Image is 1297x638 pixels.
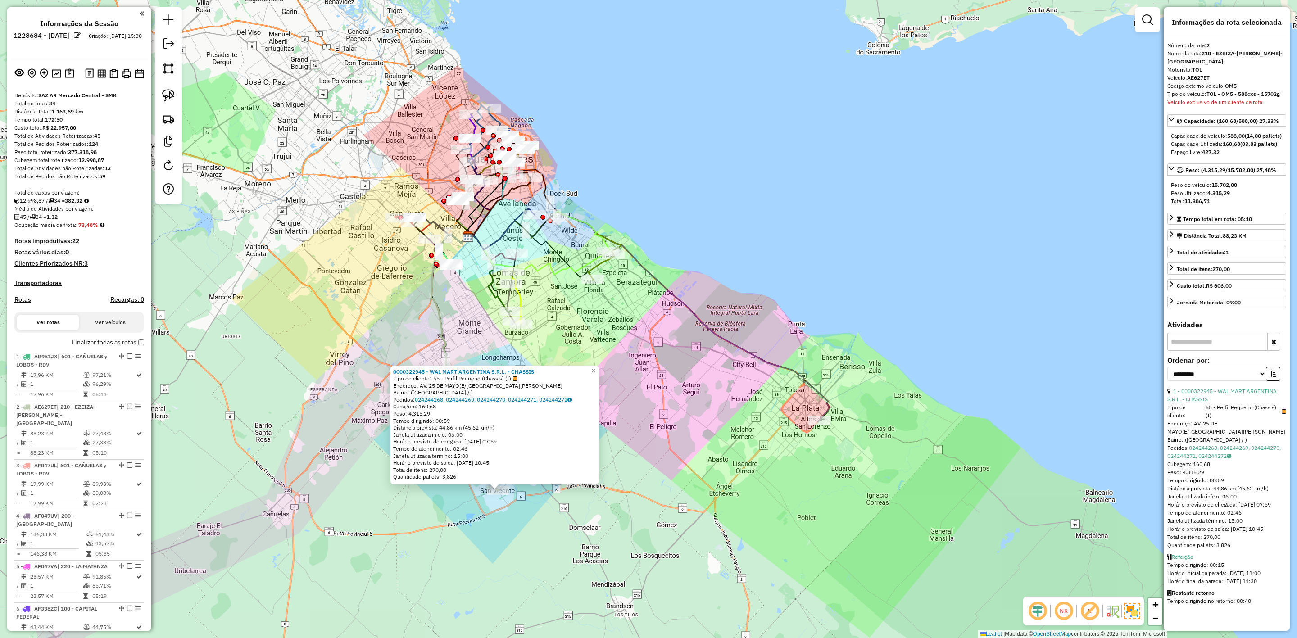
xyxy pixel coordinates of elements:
[1167,484,1286,493] div: Distância prevista: 44,86 km (45,62 km/h)
[14,213,144,221] div: 45 / 34 =
[127,563,132,569] em: Finalizar rota
[1183,216,1252,222] span: Tempo total em rota: 05:10
[1167,436,1286,444] div: Bairro: ([GEOGRAPHIC_DATA] / )
[14,108,144,116] div: Distância Total:
[95,549,136,558] td: 05:35
[978,630,1167,638] div: Map data © contributors,© 2025 TomTom, Microsoft
[46,213,58,220] strong: 1,32
[393,438,596,445] div: Horário previsto de chegada: [DATE] 07:59
[1167,355,1286,366] label: Ordenar por:
[21,490,27,496] i: Total de Atividades
[1167,50,1283,65] strong: 210 - EZEIZA-[PERSON_NAME]-[GEOGRAPHIC_DATA]
[16,512,74,527] span: 4 -
[1177,299,1241,307] div: Jornada Motorista: 09:00
[1124,603,1140,619] img: Exibir/Ocultar setores
[14,132,144,140] div: Total de Atividades Roteirizadas:
[119,563,124,569] em: Alterar sequência das rotas
[1167,321,1286,329] h4: Atividades
[72,338,144,347] label: Finalizar todas as rotas
[1177,282,1232,290] div: Custo total:
[135,353,141,359] em: Opções
[393,368,534,375] strong: 0000322945 - WAL MART ARGENTINA S.R.L. - CHASSIS
[1167,476,1286,484] div: Tempo dirigindo: 00:59
[34,563,57,570] span: AF047VA
[65,248,69,256] strong: 0
[104,165,111,172] strong: 13
[21,372,27,378] i: Distância Total
[140,8,144,18] a: Clique aqui para minimizar o painel
[494,151,516,160] div: Atividade não roteirizada - COTO C.I.C.S.A. (NO BALANCIN) - CHASSIS
[393,459,596,466] div: Horário previsto de saída: [DATE] 10:45
[1167,420,1286,436] div: Endereço: AV. 25 DE MAYO(E/[GEOGRAPHIC_DATA][PERSON_NAME]
[30,539,86,548] td: 1
[1167,444,1286,460] div: Pedidos:
[99,173,105,180] strong: 59
[486,126,508,135] div: Atividade não roteirizada - CENCOSUD S.A.
[1167,533,1286,541] div: Total de itens: 270,00
[14,296,31,303] a: Rotas
[83,381,90,387] i: % de utilização da cubagem
[16,581,21,590] td: /
[14,148,144,156] div: Peso total roteirizado:
[1167,229,1286,241] a: Distância Total:88,23 KM
[393,389,596,396] div: Bairro: ([GEOGRAPHIC_DATA] / )
[1152,612,1158,624] span: −
[17,315,79,330] button: Ver rotas
[439,259,462,268] div: Atividade não roteirizada - Delivery Hero Stores ( NO REC ) - SOLO
[21,532,27,537] i: Distância Total
[1167,403,1286,420] div: Tipo de cliente:
[85,32,145,40] div: Criação: [DATE] 15:30
[30,214,36,220] i: Total de rotas
[1167,501,1286,509] div: Horário previsto de chegada: [DATE] 07:59
[119,404,124,409] em: Alterar sequência das rotas
[127,513,132,518] em: Finalizar rota
[447,196,469,205] div: Atividade não roteirizada - DORINKA SRL ( BALANCIN, CHASIS CORTO)
[127,462,132,468] em: Finalizar rota
[21,431,27,436] i: Distância Total
[16,563,108,570] span: 5 -
[83,450,88,456] i: Tempo total em rota
[135,563,141,569] em: Opções
[1171,148,1283,156] div: Espaço livre:
[95,539,136,548] td: 43,57%
[1206,90,1280,97] strong: TOL - OM5 - 588cxs - 15702g
[1184,198,1210,204] strong: 11.386,71
[980,631,1002,637] a: Leaflet
[1167,262,1286,275] a: Total de itens:270,00
[1105,604,1120,618] img: Fluxo de ruas
[92,489,136,498] td: 80,08%
[34,403,57,410] span: AE627ET
[16,448,21,457] td: =
[1167,597,1286,605] div: Tempo dirigindo no retorno: 00:40
[63,67,76,81] button: Painel de Sugestão
[30,581,83,590] td: 1
[120,67,133,80] button: Imprimir Rotas
[57,563,108,570] span: | 220 - LA MATANZA
[83,490,90,496] i: % de utilização da cubagem
[1027,600,1048,622] span: Ocultar deslocamento
[1167,577,1286,585] div: Horário final da parada: [DATE] 11:30
[95,530,136,539] td: 51,43%
[68,149,97,155] strong: 377.318,98
[30,489,83,498] td: 1
[452,192,474,201] div: Atividade não roteirizada - C.O.T.O. (PLAYO) (10A12) (NO EL 670)
[14,116,144,124] div: Tempo total:
[496,131,519,140] div: Atividade não roteirizada - CENCOSUD S.A. (PLAYO, BAJADA, 1°HR)
[86,551,91,557] i: Tempo total em rota
[1079,600,1101,622] span: Exibir rótulo
[92,499,136,508] td: 02:23
[21,381,27,387] i: Total de Atividades
[83,431,90,436] i: % de utilização do peso
[14,172,144,181] div: Total de Pedidos não Roteirizados:
[1148,611,1162,625] a: Zoom out
[16,353,107,368] span: | 601 - CAÑUELAS y LOBOS - RDV
[393,424,596,431] div: Distância prevista: 44,86 km (45,62 km/h)
[119,353,124,359] em: Alterar sequência das rotas
[1171,553,1193,560] strong: Refeição
[1223,140,1240,147] strong: 160,68
[14,214,20,220] i: Total de Atividades
[40,19,118,28] h4: Informações da Sessão
[1177,265,1230,273] div: Total de itens:
[14,32,69,40] h6: 1228684 - [DATE]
